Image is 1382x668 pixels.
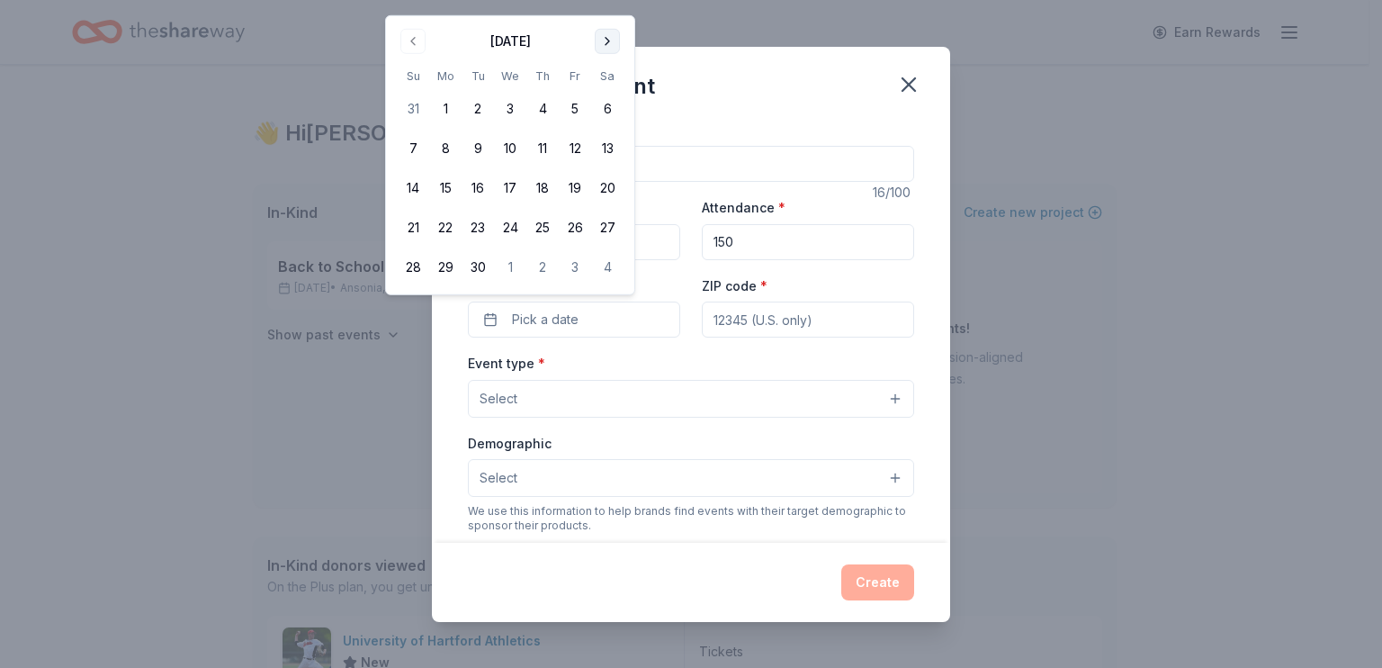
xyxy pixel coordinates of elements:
div: [DATE] [490,31,531,52]
button: 23 [462,212,494,244]
label: Event type [468,355,545,373]
button: 24 [494,212,526,244]
button: Go to previous month [400,29,426,54]
button: 3 [559,251,591,284]
button: 1 [429,93,462,125]
input: 12345 (U.S. only) [702,302,914,338]
button: 28 [397,251,429,284]
button: 11 [526,132,559,165]
th: Monday [429,67,462,86]
div: We use this information to help brands find events with their target demographic to sponsor their... [468,504,914,533]
button: 20 [591,172,624,204]
button: 4 [591,251,624,284]
th: Thursday [526,67,559,86]
button: 17 [494,172,526,204]
button: 18 [526,172,559,204]
button: 15 [429,172,462,204]
input: 20 [702,224,914,260]
button: 26 [559,212,591,244]
button: 2 [462,93,494,125]
button: 1 [494,251,526,284]
button: 2 [526,251,559,284]
button: 4 [526,93,559,125]
th: Saturday [591,67,624,86]
th: Wednesday [494,67,526,86]
button: 27 [591,212,624,244]
span: Select [480,388,517,410]
th: Tuesday [462,67,494,86]
button: 7 [397,132,429,165]
button: 16 [462,172,494,204]
div: 16 /100 [873,182,914,203]
input: Spring Fundraiser [468,146,914,182]
button: Pick a date [468,302,680,338]
button: 10 [494,132,526,165]
button: 19 [559,172,591,204]
button: 13 [591,132,624,165]
button: Select [468,380,914,418]
button: Go to next month [595,29,620,54]
span: Select [480,467,517,489]
th: Friday [559,67,591,86]
button: 14 [397,172,429,204]
button: 25 [526,212,559,244]
label: ZIP code [702,277,767,295]
span: Pick a date [512,309,579,330]
th: Sunday [397,67,429,86]
button: 5 [559,93,591,125]
label: Attendance [702,199,785,217]
button: 21 [397,212,429,244]
button: 8 [429,132,462,165]
button: 29 [429,251,462,284]
button: 3 [494,93,526,125]
button: 30 [462,251,494,284]
button: 6 [591,93,624,125]
button: 9 [462,132,494,165]
button: Select [468,459,914,497]
button: 12 [559,132,591,165]
label: Demographic [468,435,552,453]
button: 31 [397,93,429,125]
button: 22 [429,212,462,244]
